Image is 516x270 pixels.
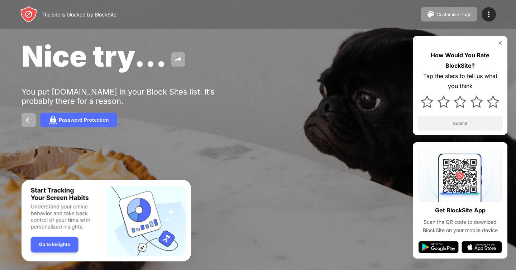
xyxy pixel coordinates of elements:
img: password.svg [49,116,57,124]
iframe: Banner [21,180,191,262]
button: Submit [417,116,503,131]
div: The site is blocked by BlockSite [42,11,116,18]
img: back.svg [24,116,33,124]
img: star.svg [487,96,499,108]
button: Customize Page [421,7,477,21]
div: Password Protection [59,117,109,123]
div: Scan the QR code to download BlockSite on your mobile device [419,218,502,234]
img: star.svg [470,96,483,108]
span: Nice try... [21,39,167,73]
img: menu-icon.svg [484,10,493,19]
img: pallet.svg [426,10,435,19]
div: You put [DOMAIN_NAME] in your Block Sites list. It’s probably there for a reason. [21,87,243,106]
div: Get BlockSite App [435,205,486,216]
img: qrcode.svg [419,148,502,202]
img: header-logo.svg [20,6,37,23]
div: Customize Page [436,12,472,17]
img: rate-us-close.svg [497,40,503,46]
div: How Would You Rate BlockSite? [417,50,503,71]
div: Tap the stars to tell us what you think [417,71,503,92]
img: star.svg [438,96,450,108]
img: star.svg [454,96,466,108]
img: star.svg [421,96,433,108]
img: app-store.svg [462,241,502,253]
img: share.svg [174,55,182,64]
img: google-play.svg [419,241,459,253]
button: Password Protection [40,113,117,127]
